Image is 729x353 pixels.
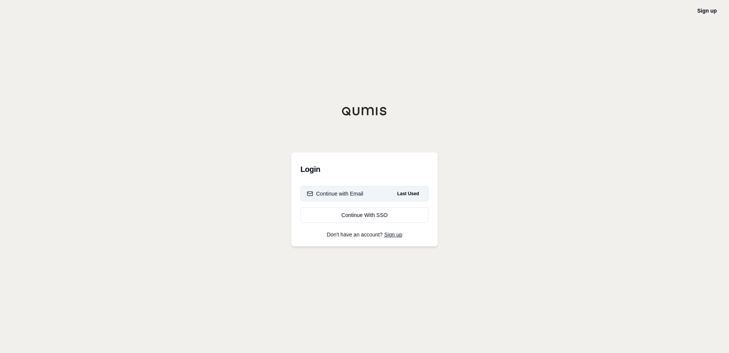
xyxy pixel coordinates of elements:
[342,107,387,116] img: Qumis
[300,232,429,237] p: Don't have an account?
[300,207,429,223] a: Continue With SSO
[394,189,422,198] span: Last Used
[300,186,429,201] button: Continue with EmailLast Used
[300,162,429,177] h3: Login
[697,8,717,14] a: Sign up
[384,232,402,238] a: Sign up
[307,211,422,219] div: Continue With SSO
[307,190,363,198] div: Continue with Email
